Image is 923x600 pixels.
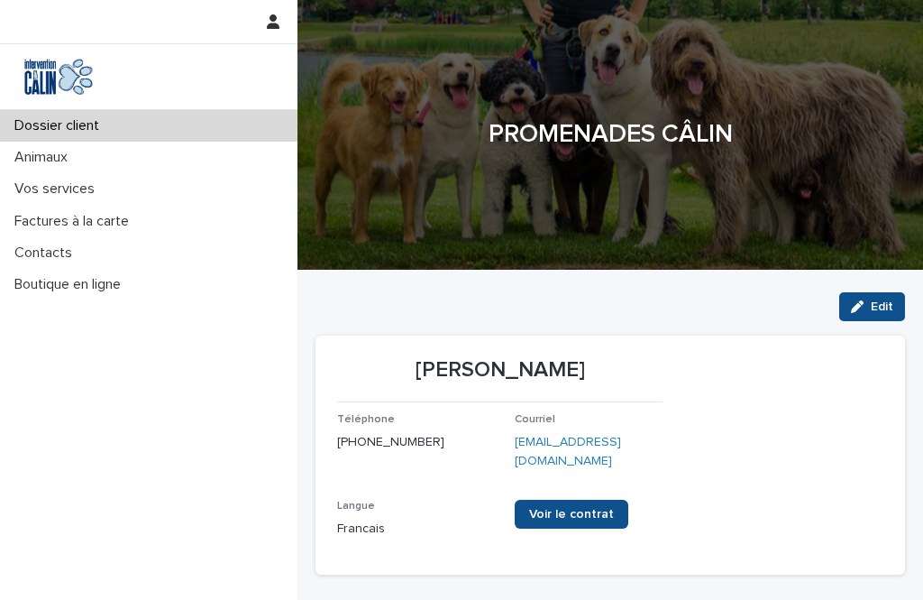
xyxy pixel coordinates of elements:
[14,59,103,95] img: Y0SYDZVsQvbSeSFpbQoq
[839,292,905,321] button: Edit
[7,276,135,293] p: Boutique en ligne
[337,357,663,383] p: [PERSON_NAME]
[7,213,143,230] p: Factures à la carte
[337,520,500,539] p: Francais
[515,414,555,425] span: Courriel
[7,149,82,166] p: Animaux
[337,436,444,448] a: [PHONE_NUMBER]
[337,501,375,512] span: Langue
[871,300,893,313] span: Edit
[7,245,87,262] p: Contacts
[7,180,109,198] p: Vos services
[529,508,614,521] span: Voir le contrat
[515,436,621,467] a: [EMAIL_ADDRESS][DOMAIN_NAME]
[337,414,395,425] span: Téléphone
[515,500,628,529] a: Voir le contrat
[315,120,905,151] h1: PROMENADES CÂLIN
[7,117,114,134] p: Dossier client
